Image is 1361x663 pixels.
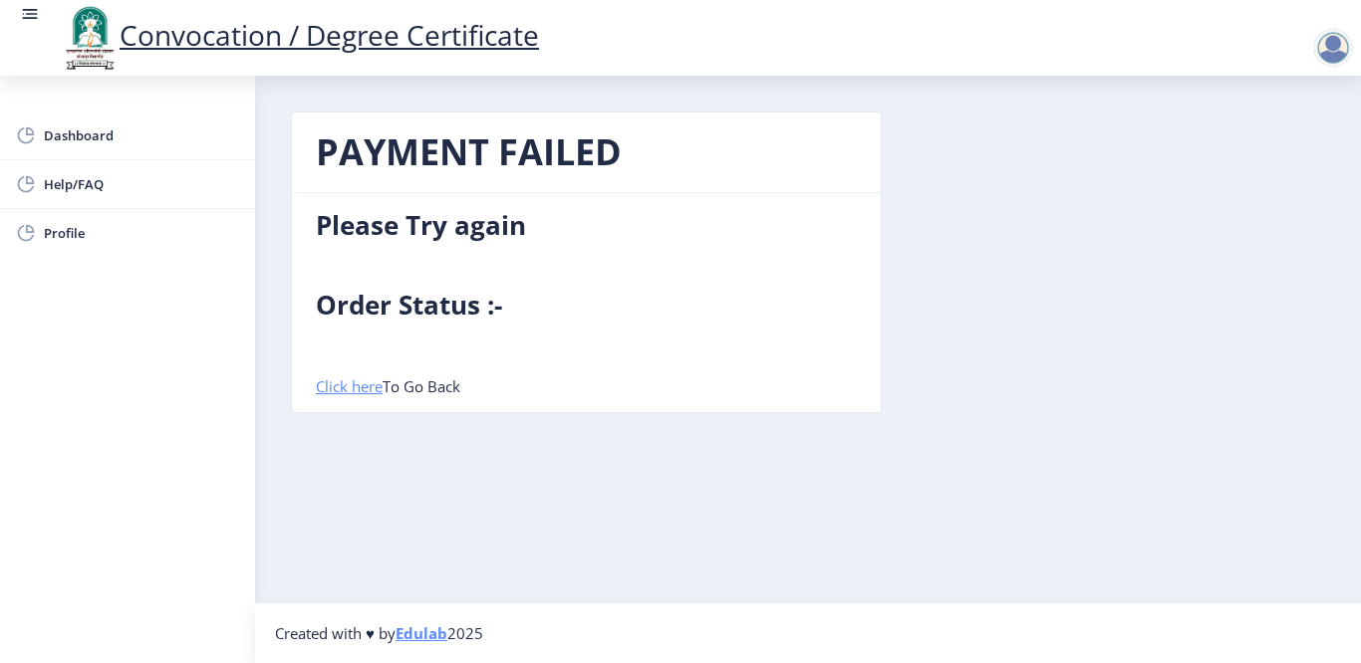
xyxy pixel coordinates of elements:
h4: Please Try again [316,209,857,241]
b: Order Status :- [316,287,502,323]
a: Edulab [396,623,447,643]
span: Help/FAQ [44,172,239,196]
a: Click here [316,376,383,396]
a: Convocation / Degree Certificate [60,16,539,54]
h1: PAYMENT FAILED [316,128,857,176]
nb-card-body: To Go Back [292,193,881,412]
span: Created with ♥ by 2025 [275,623,483,643]
img: logo [60,4,120,72]
span: Dashboard [44,123,239,147]
span: Profile [44,221,239,245]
